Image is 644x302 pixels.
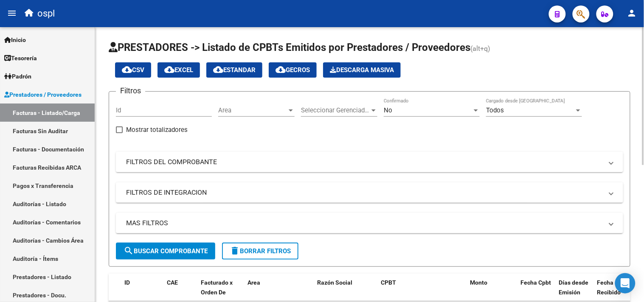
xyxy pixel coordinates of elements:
span: Area [247,279,260,286]
span: Estandar [213,66,256,74]
mat-icon: person [627,8,637,18]
mat-icon: cloud_download [276,64,286,75]
span: EXCEL [164,66,193,74]
button: EXCEL [157,62,200,78]
span: CAE [167,279,178,286]
span: ID [124,279,130,286]
span: CPBT [381,279,396,286]
span: CSV [122,66,144,74]
mat-panel-title: FILTROS DEL COMPROBANTE [126,157,603,167]
span: Tesorería [4,53,37,63]
span: Area [218,106,287,114]
span: Inicio [4,35,26,45]
span: Fecha Cpbt [521,279,551,286]
span: Razón Social [317,279,352,286]
span: Mostrar totalizadores [126,125,188,135]
mat-icon: cloud_download [213,64,223,75]
span: No [384,106,392,114]
span: Prestadores / Proveedores [4,90,82,99]
mat-icon: delete [230,246,240,256]
mat-panel-title: FILTROS DE INTEGRACION [126,188,603,197]
mat-expansion-panel-header: FILTROS DE INTEGRACION [116,182,623,203]
span: Monto [470,279,487,286]
app-download-masive: Descarga masiva de comprobantes (adjuntos) [323,62,401,78]
span: Gecros [276,66,310,74]
h3: Filtros [116,85,145,97]
span: PRESTADORES -> Listado de CPBTs Emitidos por Prestadores / Proveedores [109,42,470,53]
button: CSV [115,62,151,78]
span: Borrar Filtros [230,247,291,255]
button: Borrar Filtros [222,243,298,260]
span: Días desde Emisión [559,279,589,296]
span: Descarga Masiva [330,66,394,74]
mat-expansion-panel-header: FILTROS DEL COMPROBANTE [116,152,623,172]
div: Open Intercom Messenger [615,273,636,294]
mat-icon: menu [7,8,17,18]
button: Buscar Comprobante [116,243,215,260]
button: Estandar [206,62,262,78]
mat-icon: search [124,246,134,256]
span: Fecha Recibido [597,279,621,296]
span: Buscar Comprobante [124,247,208,255]
span: Todos [486,106,504,114]
mat-icon: cloud_download [164,64,174,75]
span: Padrón [4,72,31,81]
button: Gecros [269,62,317,78]
span: ospl [37,4,55,23]
span: Facturado x Orden De [201,279,233,296]
mat-panel-title: MAS FILTROS [126,218,603,228]
mat-icon: cloud_download [122,64,132,75]
button: Descarga Masiva [323,62,401,78]
span: (alt+q) [470,45,490,53]
span: Seleccionar Gerenciador [301,106,370,114]
mat-expansion-panel-header: MAS FILTROS [116,213,623,233]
